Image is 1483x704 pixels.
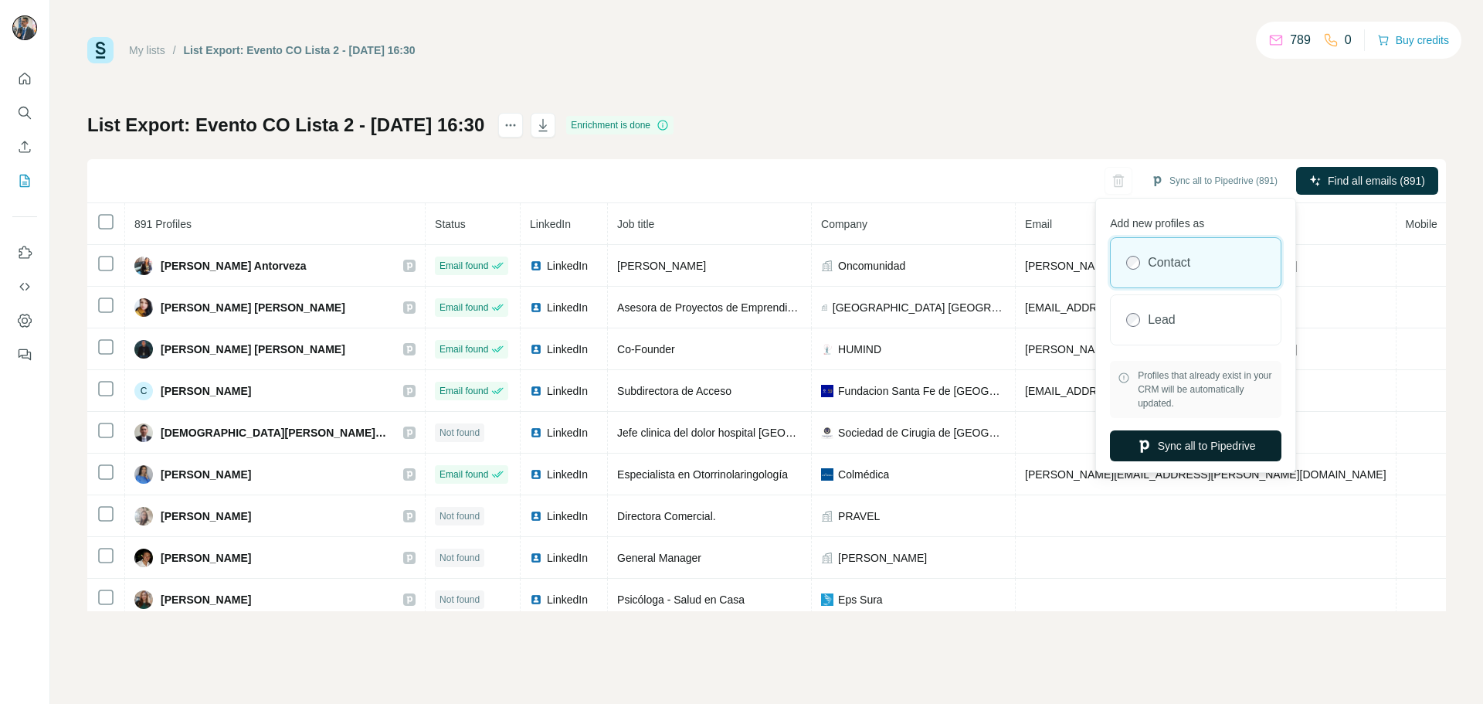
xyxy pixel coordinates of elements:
img: LinkedIn logo [530,343,542,355]
button: Dashboard [12,307,37,335]
span: Find all emails (891) [1328,173,1425,189]
p: 0 [1345,31,1352,49]
span: [PERSON_NAME][EMAIL_ADDRESS][DOMAIN_NAME] [1025,260,1297,272]
button: Sync all to Pipedrive [1110,430,1281,461]
button: Sync all to Pipedrive (891) [1140,169,1288,192]
div: C [134,382,153,400]
span: Job title [617,218,654,230]
img: Avatar [134,257,153,275]
span: General Manager [617,552,701,564]
span: Mobile [1406,218,1437,230]
button: Quick start [12,65,37,93]
span: [PERSON_NAME] [PERSON_NAME] [161,342,345,357]
img: Avatar [12,15,37,40]
span: Status [435,218,466,230]
button: Find all emails (891) [1296,167,1438,195]
span: LinkedIn [547,300,588,315]
span: [PERSON_NAME] [161,592,251,607]
img: company-logo [821,593,833,606]
span: Email found [439,468,488,481]
img: Avatar [134,549,153,567]
p: 789 [1290,31,1311,49]
img: Avatar [134,465,153,484]
span: [GEOGRAPHIC_DATA] [GEOGRAPHIC_DATA][PERSON_NAME] [833,300,1006,315]
span: LinkedIn [547,592,588,607]
span: Email [1025,218,1052,230]
button: Feedback [12,341,37,369]
span: LinkedIn [530,218,571,230]
span: Email found [439,259,488,273]
div: Enrichment is done [566,116,674,134]
span: Eps Sura [838,592,883,607]
img: LinkedIn logo [530,427,542,439]
span: [PERSON_NAME] [161,508,251,524]
img: LinkedIn logo [530,468,542,481]
span: LinkedIn [547,467,588,482]
span: Company [821,218,867,230]
span: [PERSON_NAME] Antorveza [161,258,307,274]
span: LinkedIn [547,425,588,440]
span: Sociedad de Cirugia de [GEOGRAPHIC_DATA][PERSON_NAME] [838,425,1006,440]
img: company-logo [821,385,833,397]
span: [PERSON_NAME][EMAIL_ADDRESS][DOMAIN_NAME] [1025,343,1297,355]
span: LinkedIn [547,258,588,274]
span: Email found [439,342,488,356]
div: List Export: Evento CO Lista 2 - [DATE] 16:30 [184,43,416,58]
span: Psicóloga - Salud en Casa [617,593,745,606]
span: [PERSON_NAME] [617,260,706,272]
button: My lists [12,167,37,195]
span: Not found [439,426,480,440]
img: Avatar [134,298,153,317]
span: HUMIND [838,342,881,357]
h1: List Export: Evento CO Lista 2 - [DATE] 16:30 [87,113,484,138]
span: [PERSON_NAME] [161,550,251,566]
span: Not found [439,551,480,565]
span: Colmédica [838,467,889,482]
span: LinkedIn [547,508,588,524]
span: [DEMOGRAPHIC_DATA][PERSON_NAME] M. [161,425,388,440]
span: Not found [439,509,480,523]
span: Not found [439,593,480,607]
span: LinkedIn [547,342,588,357]
span: [PERSON_NAME] [838,550,927,566]
img: LinkedIn logo [530,510,542,522]
img: Avatar [134,590,153,609]
span: Directora Comercial. [617,510,716,522]
span: [PERSON_NAME] [161,467,251,482]
span: Oncomunidad [838,258,905,274]
img: Avatar [134,507,153,525]
img: LinkedIn logo [530,385,542,397]
span: [EMAIL_ADDRESS][DOMAIN_NAME] [1025,385,1208,397]
span: 891 Profiles [134,218,192,230]
span: Especialista en Otorrinolaringología [617,468,788,481]
img: company-logo [821,468,833,481]
img: company-logo [821,343,833,355]
span: [PERSON_NAME] [PERSON_NAME] [161,300,345,315]
button: Enrich CSV [12,133,37,161]
button: Use Surfe on LinkedIn [12,239,37,267]
label: Lead [1148,311,1176,329]
span: Asesora de Proyectos de Emprendimiento y líder de diseño e implementación del SG SST [617,301,1050,314]
span: LinkedIn [547,383,588,399]
span: [PERSON_NAME][EMAIL_ADDRESS][PERSON_NAME][DOMAIN_NAME] [1025,468,1386,481]
label: Contact [1148,253,1190,272]
img: Avatar [134,340,153,359]
span: PRAVEL [838,508,880,524]
button: actions [498,113,523,138]
button: Buy credits [1377,29,1449,51]
img: LinkedIn logo [530,260,542,272]
span: Co-Founder [617,343,675,355]
span: Fundacion Santa Fe de [GEOGRAPHIC_DATA] [838,383,1006,399]
button: Use Surfe API [12,273,37,301]
img: Avatar [134,423,153,442]
img: LinkedIn logo [530,593,542,606]
span: Email found [439,301,488,315]
img: LinkedIn logo [530,301,542,314]
button: Search [12,99,37,127]
img: company-logo [821,427,833,439]
span: Email found [439,384,488,398]
span: Profiles that already exist in your CRM will be automatically updated. [1138,369,1274,410]
p: Add new profiles as [1110,209,1281,231]
span: Subdirectora de Acceso [617,385,731,397]
span: Jefe clinica del dolor hospital [GEOGRAPHIC_DATA][PERSON_NAME] [617,427,960,439]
